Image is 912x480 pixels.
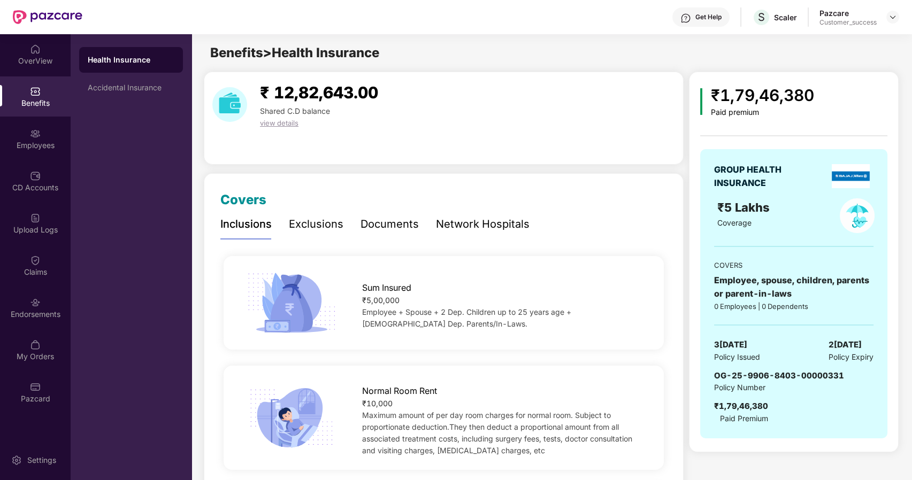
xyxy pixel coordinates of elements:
[361,216,419,233] div: Documents
[774,12,797,22] div: Scaler
[243,384,340,451] img: icon
[362,307,571,328] span: Employee + Spouse + 2 Dep. Children up to 25 years age + [DEMOGRAPHIC_DATA] Dep. Parents/In-Laws.
[714,400,768,413] div: ₹1,79,46,380
[243,269,340,336] img: icon
[220,216,272,233] div: Inclusions
[819,18,877,27] div: Customer_success
[829,338,862,351] span: 2[DATE]
[832,164,870,188] img: insurerLogo
[260,106,330,115] span: Shared C.D balance
[758,11,765,24] span: S
[289,216,343,233] div: Exclusions
[436,216,530,233] div: Network Hospitals
[210,45,379,60] span: Benefits > Health Insurance
[30,86,41,97] img: svg+xml;base64,PHN2ZyBpZD0iQmVuZWZpdHMiIHhtbG5zPSJodHRwOi8vd3d3LnczLm9yZy8yMDAwL3N2ZyIgd2lkdGg9Ij...
[700,88,703,115] img: icon
[260,83,378,102] span: ₹ 12,82,643.00
[714,274,873,300] div: Employee, spouse, children, parents or parent-in-laws
[24,455,59,466] div: Settings
[711,83,814,108] div: ₹1,79,46,380
[30,255,41,266] img: svg+xml;base64,PHN2ZyBpZD0iQ2xhaW0iIHhtbG5zPSJodHRwOi8vd3d3LnczLm9yZy8yMDAwL3N2ZyIgd2lkdGg9IjIwIi...
[717,200,773,214] span: ₹5 Lakhs
[13,10,82,24] img: New Pazcare Logo
[680,13,691,24] img: svg+xml;base64,PHN2ZyBpZD0iSGVscC0zMngzMiIgeG1sbnM9Imh0dHA6Ly93d3cudzMub3JnLzIwMDAvc3ZnIiB3aWR0aD...
[30,171,41,181] img: svg+xml;base64,PHN2ZyBpZD0iQ0RfQWNjb3VudHMiIGRhdGEtbmFtZT0iQ0QgQWNjb3VudHMiIHhtbG5zPSJodHRwOi8vd3...
[714,383,765,392] span: Policy Number
[714,163,808,190] div: GROUP HEALTH INSURANCE
[30,213,41,223] img: svg+xml;base64,PHN2ZyBpZD0iVXBsb2FkX0xvZ3MiIGRhdGEtbmFtZT0iVXBsb2FkIExvZ3MiIHhtbG5zPSJodHRwOi8vd3...
[819,8,877,18] div: Pazcare
[88,55,174,65] div: Health Insurance
[212,87,247,122] img: download
[30,297,41,308] img: svg+xml;base64,PHN2ZyBpZD0iRW5kb3JzZW1lbnRzIiB4bWxucz0iaHR0cDovL3d3dy53My5vcmcvMjAwMC9zdmciIHdpZH...
[711,108,814,117] div: Paid premium
[714,338,747,351] span: 3[DATE]
[362,411,632,455] span: Maximum amount of per day room charges for normal room. Subject to proportionate deduction.They t...
[88,83,174,92] div: Accidental Insurance
[714,370,844,381] span: OG-25-9906-8403-00000331
[888,13,897,21] img: svg+xml;base64,PHN2ZyBpZD0iRHJvcGRvd24tMzJ4MzIiIHhtbG5zPSJodHRwOi8vd3d3LnczLm9yZy8yMDAwL3N2ZyIgd2...
[30,382,41,392] img: svg+xml;base64,PHN2ZyBpZD0iUGF6Y2FyZCIgeG1sbnM9Imh0dHA6Ly93d3cudzMub3JnLzIwMDAvc3ZnIiB3aWR0aD0iMj...
[714,351,760,363] span: Policy Issued
[362,281,411,295] span: Sum Insured
[362,295,644,306] div: ₹5,00,000
[720,413,768,424] span: Paid Premium
[11,455,22,466] img: svg+xml;base64,PHN2ZyBpZD0iU2V0dGluZy0yMHgyMCIgeG1sbnM9Imh0dHA6Ly93d3cudzMub3JnLzIwMDAvc3ZnIiB3aW...
[695,13,722,21] div: Get Help
[362,384,437,398] span: Normal Room Rent
[840,198,875,233] img: policyIcon
[30,339,41,350] img: svg+xml;base64,PHN2ZyBpZD0iTXlfT3JkZXJzIiBkYXRhLW5hbWU9Ik15IE9yZGVycyIgeG1sbnM9Imh0dHA6Ly93d3cudz...
[714,260,873,270] div: COVERS
[717,218,752,227] span: Coverage
[260,119,298,127] span: view details
[30,44,41,55] img: svg+xml;base64,PHN2ZyBpZD0iSG9tZSIgeG1sbnM9Imh0dHA6Ly93d3cudzMub3JnLzIwMDAvc3ZnIiB3aWR0aD0iMjAiIG...
[714,301,873,312] div: 0 Employees | 0 Dependents
[220,192,266,207] span: Covers
[829,351,873,363] span: Policy Expiry
[30,128,41,139] img: svg+xml;base64,PHN2ZyBpZD0iRW1wbG95ZWVzIiB4bWxucz0iaHR0cDovL3d3dy53My5vcmcvMjAwMC9zdmciIHdpZHRoPS...
[362,398,644,409] div: ₹10,000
